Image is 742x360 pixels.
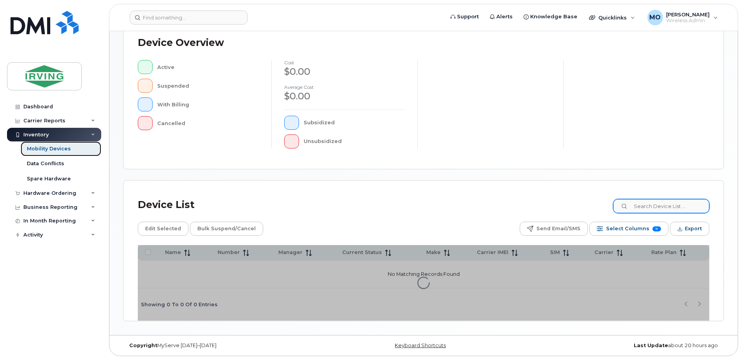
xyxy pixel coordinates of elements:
div: Quicklinks [584,10,640,25]
div: Active [157,60,259,74]
button: Select Columns 11 [589,222,668,236]
span: [PERSON_NAME] [666,11,710,18]
button: Edit Selected [138,222,188,236]
span: Select Columns [606,223,649,235]
input: Search Device List ... [613,199,709,213]
input: Find something... [130,11,248,25]
div: $0.00 [284,90,405,103]
div: MyServe [DATE]–[DATE] [123,342,324,349]
span: Send Email/SMS [536,223,580,235]
div: $0.00 [284,65,405,78]
strong: Copyright [129,342,157,348]
span: Wireless Admin [666,18,710,24]
a: Support [445,9,484,25]
span: 11 [652,226,661,231]
span: MO [649,13,661,22]
span: Edit Selected [145,223,181,235]
div: Unsubsidized [304,134,405,148]
div: Subsidized [304,116,405,130]
h4: Average cost [284,85,405,90]
div: Suspended [157,79,259,93]
div: Cancelled [157,116,259,130]
div: With Billing [157,97,259,111]
a: Alerts [484,9,518,25]
h4: cost [284,60,405,65]
div: Device List [138,195,195,215]
div: Mark O'Connell [642,10,723,25]
span: Support [457,13,479,21]
button: Send Email/SMS [520,222,588,236]
strong: Last Update [634,342,668,348]
div: Device Overview [138,33,224,53]
a: Knowledge Base [518,9,583,25]
span: Knowledge Base [530,13,577,21]
div: about 20 hours ago [524,342,724,349]
span: Alerts [496,13,513,21]
span: Bulk Suspend/Cancel [197,223,256,235]
span: Export [685,223,702,235]
span: Quicklinks [598,14,627,21]
button: Export [670,222,709,236]
a: Keyboard Shortcuts [395,342,446,348]
button: Bulk Suspend/Cancel [190,222,263,236]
